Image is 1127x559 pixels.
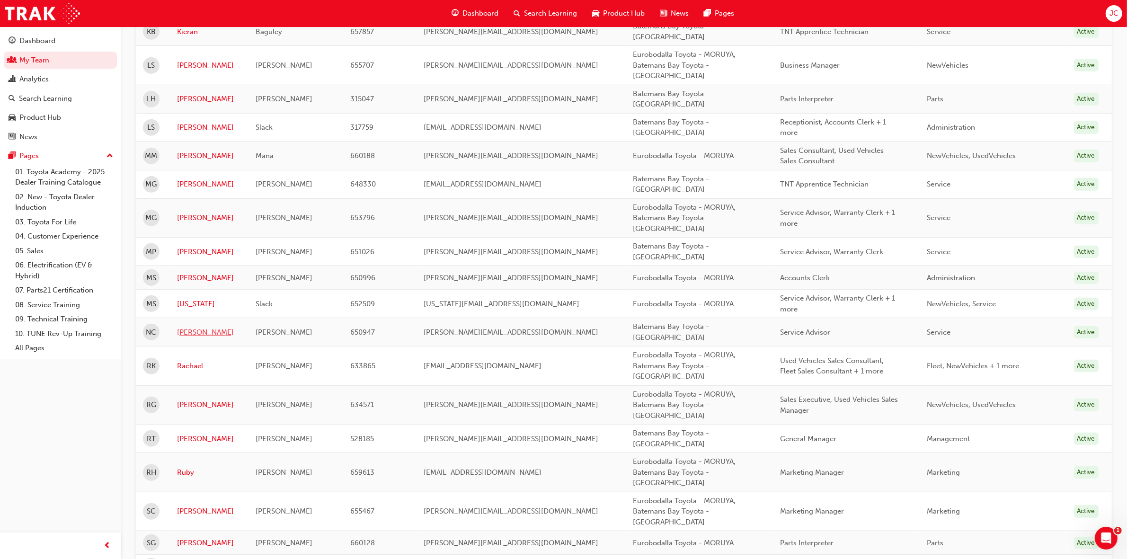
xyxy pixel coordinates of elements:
[146,299,156,310] span: MS
[592,8,599,19] span: car-icon
[603,8,645,19] span: Product Hub
[147,361,156,372] span: RK
[444,4,506,23] a: guage-iconDashboard
[633,50,736,80] span: Eurobodalla Toyota - MORUYA, Batemans Bay Toyota - [GEOGRAPHIC_DATA]
[148,60,155,71] span: LS
[147,434,156,444] span: RT
[256,180,312,188] span: [PERSON_NAME]
[5,3,80,24] a: Trak
[652,4,696,23] a: news-iconNews
[424,248,598,256] span: [PERSON_NAME][EMAIL_ADDRESS][DOMAIN_NAME]
[1114,527,1122,534] span: 1
[177,273,241,284] a: [PERSON_NAME]
[424,468,541,477] span: [EMAIL_ADDRESS][DOMAIN_NAME]
[146,247,157,257] span: MP
[350,400,374,409] span: 634571
[147,27,156,37] span: KB
[1074,466,1099,479] div: Active
[350,435,374,443] span: 528185
[633,274,734,282] span: Eurobodalla Toyota - MORUYA
[927,95,943,103] span: Parts
[256,274,312,282] span: [PERSON_NAME]
[350,468,374,477] span: 659613
[927,362,1019,370] span: Fleet, NewVehicles + 1 more
[1074,298,1099,311] div: Active
[927,507,960,515] span: Marketing
[715,8,734,19] span: Pages
[927,213,950,222] span: Service
[9,114,16,122] span: car-icon
[780,146,884,166] span: Sales Consultant, Used Vehicles Sales Consultant
[256,328,312,337] span: [PERSON_NAME]
[256,400,312,409] span: [PERSON_NAME]
[9,152,16,160] span: pages-icon
[350,151,375,160] span: 660188
[177,506,241,517] a: [PERSON_NAME]
[452,8,459,19] span: guage-icon
[104,540,111,552] span: prev-icon
[177,122,241,133] a: [PERSON_NAME]
[633,242,709,261] span: Batemans Bay Toyota - [GEOGRAPHIC_DATA]
[19,151,39,161] div: Pages
[11,258,117,283] a: 06. Electrification (EV & Hybrid)
[633,497,736,526] span: Eurobodalla Toyota - MORUYA, Batemans Bay Toyota - [GEOGRAPHIC_DATA]
[780,27,869,36] span: TNT Apprentice Technician
[1074,93,1099,106] div: Active
[704,8,711,19] span: pages-icon
[927,123,975,132] span: Administration
[177,247,241,257] a: [PERSON_NAME]
[350,248,374,256] span: 651026
[177,361,241,372] a: Rachael
[927,61,968,70] span: NewVehicles
[927,539,943,547] span: Parts
[1074,272,1099,284] div: Active
[424,435,598,443] span: [PERSON_NAME][EMAIL_ADDRESS][DOMAIN_NAME]
[11,327,117,341] a: 10. TUNE Rev-Up Training
[106,150,113,162] span: up-icon
[256,213,312,222] span: [PERSON_NAME]
[1074,326,1099,339] div: Active
[1106,5,1122,22] button: JC
[585,4,652,23] a: car-iconProduct Hub
[780,208,895,228] span: Service Advisor, Warranty Clerk + 1 more
[350,180,376,188] span: 648330
[177,94,241,105] a: [PERSON_NAME]
[633,118,709,137] span: Batemans Bay Toyota - [GEOGRAPHIC_DATA]
[350,362,375,370] span: 633865
[633,390,736,420] span: Eurobodalla Toyota - MORUYA, Batemans Bay Toyota - [GEOGRAPHIC_DATA]
[177,299,241,310] a: [US_STATE]
[11,283,117,298] a: 07. Parts21 Certification
[146,399,156,410] span: RG
[9,75,16,84] span: chart-icon
[1074,399,1099,411] div: Active
[424,123,541,132] span: [EMAIL_ADDRESS][DOMAIN_NAME]
[780,356,884,376] span: Used Vehicles Sales Consultant, Fleet Sales Consultant + 1 more
[177,327,241,338] a: [PERSON_NAME]
[11,215,117,230] a: 03. Toyota For Life
[424,180,541,188] span: [EMAIL_ADDRESS][DOMAIN_NAME]
[780,539,834,547] span: Parts Interpreter
[11,244,117,258] a: 05. Sales
[927,328,950,337] span: Service
[19,35,55,46] div: Dashboard
[177,399,241,410] a: [PERSON_NAME]
[256,61,312,70] span: [PERSON_NAME]
[780,118,886,137] span: Receptionist, Accounts Clerk + 1 more
[256,95,312,103] span: [PERSON_NAME]
[424,213,598,222] span: [PERSON_NAME][EMAIL_ADDRESS][DOMAIN_NAME]
[9,56,16,65] span: people-icon
[9,133,16,142] span: news-icon
[633,457,736,487] span: Eurobodalla Toyota - MORUYA, Batemans Bay Toyota - [GEOGRAPHIC_DATA]
[11,341,117,355] a: All Pages
[177,151,241,161] a: [PERSON_NAME]
[927,27,950,36] span: Service
[506,4,585,23] a: search-iconSearch Learning
[780,180,869,188] span: TNT Apprentice Technician
[424,300,579,308] span: [US_STATE][EMAIL_ADDRESS][DOMAIN_NAME]
[1074,150,1099,162] div: Active
[927,468,960,477] span: Marketing
[9,37,16,45] span: guage-icon
[256,539,312,547] span: [PERSON_NAME]
[780,294,895,313] span: Service Advisor, Warranty Clerk + 1 more
[633,300,734,308] span: Eurobodalla Toyota - MORUYA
